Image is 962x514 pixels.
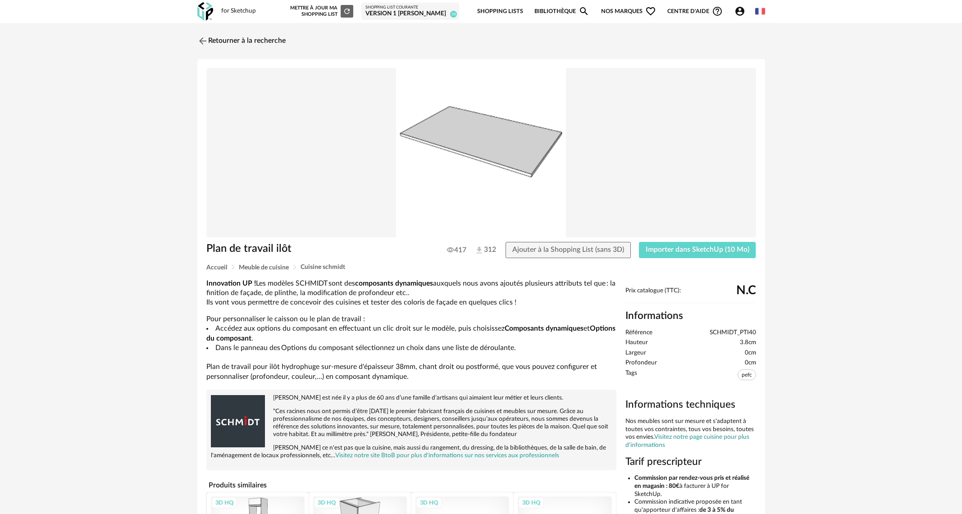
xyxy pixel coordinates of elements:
[365,5,455,10] div: Shopping List courante
[518,497,544,509] div: 3D HQ
[206,325,616,341] b: Options du composant
[365,5,455,18] a: Shopping List courante VERSION 1 [PERSON_NAME] 38
[639,242,756,258] button: Importer dans SketchUp (10 Mo)
[206,478,616,492] h4: Produits similaires
[506,242,631,258] button: Ajouter à la Shopping List (sans 3D)
[736,287,756,294] span: N.C
[734,6,749,17] span: Account Circle icon
[477,1,523,22] a: Shopping Lists
[221,7,256,15] div: for Sketchup
[625,418,756,449] div: Nos meubles sont sur mesure et s'adaptent à toutes vos contraintes, tous vos besoins, toutes vos ...
[206,242,430,256] h1: Plan de travail ilôt
[712,6,723,17] span: Help Circle Outline icon
[239,264,289,271] span: Meuble de cuisine
[314,497,340,509] div: 3D HQ
[645,6,656,17] span: Heart Outline icon
[667,6,723,17] span: Centre d'aideHelp Circle Outline icon
[634,475,749,489] b: Commission par rendez-vous pris et réalisé en magasin : 80€
[206,279,616,382] div: Pour personnaliser le caisson ou le plan de travail : Plan de travail pour ilôt hydrophuge sur-me...
[740,339,756,347] span: 3.8cm
[634,474,756,498] li: à facturer à UP for SketchUp.
[505,325,584,332] b: Composants dynamiques
[534,1,589,22] a: BibliothèqueMagnify icon
[343,9,351,14] span: Refresh icon
[206,279,616,308] p: Les modèles SCHMIDT sont des auxquels nous avons ajoutés plusieurs attributs tel que : la finitio...
[211,444,612,459] p: [PERSON_NAME] ce n'est pas que la cuisine, mais aussi du rangement, du dressing, de la bibliothèq...
[625,369,637,382] span: Tags
[365,10,455,18] div: VERSION 1 [PERSON_NAME]
[625,455,756,469] h3: Tarif prescripteur
[197,36,208,46] img: svg+xml;base64,PHN2ZyB3aWR0aD0iMjQiIGhlaWdodD0iMjQiIHZpZXdCb3g9IjAgMCAyNCAyNCIgZmlsbD0ibm9uZSIgeG...
[197,2,213,21] img: OXP
[301,264,345,270] span: Cuisine schmidt
[206,343,616,353] li: Dans le panneau des Options du composant sélectionnez un choix dans une liste de déroulante.
[745,349,756,357] span: 0cm
[625,309,756,323] h2: Informations
[755,6,765,16] img: fr
[211,497,237,509] div: 3D HQ
[335,452,559,459] a: Visitez notre site BtoB pour plus d'informations sur nos services aux professionnels
[355,280,433,287] b: composants dynamiques
[450,11,457,18] span: 38
[512,246,624,253] span: Ajouter à la Shopping List (sans 3D)
[646,246,749,253] span: Importer dans SketchUp (10 Mo)
[625,434,749,448] a: Visitez notre page cuisine pour plus d'informations
[416,497,442,509] div: 3D HQ
[206,280,256,287] b: Innovation UP !
[625,359,657,367] span: Profondeur
[211,408,612,438] p: "Ces racines nous ont permis d’être [DATE] le premier fabricant français de cuisines et meubles s...
[625,398,756,411] h3: Informations techniques
[474,246,484,255] img: Téléchargements
[625,349,646,357] span: Largeur
[601,1,656,22] span: Nos marques
[738,369,756,380] span: pefc
[710,329,756,337] span: SCHMIDT_PTI40
[625,339,648,347] span: Hauteur
[206,68,756,238] img: Product pack shot
[579,6,589,17] span: Magnify icon
[745,359,756,367] span: 0cm
[206,264,756,271] div: Breadcrumb
[206,264,227,271] span: Accueil
[211,394,265,448] img: brand logo
[474,245,489,255] span: 312
[288,5,353,18] div: Mettre à jour ma Shopping List
[625,287,756,304] div: Prix catalogue (TTC):
[625,329,652,337] span: Référence
[206,324,616,343] li: Accédez aux options du composant en effectuant un clic droit sur le modèle, puis choisissez et .
[197,31,286,51] a: Retourner à la recherche
[734,6,745,17] span: Account Circle icon
[447,246,466,255] span: 417
[211,394,612,402] p: [PERSON_NAME] est née il y a plus de 60 ans d’une famille d’artisans qui aimaient leur métier et ...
